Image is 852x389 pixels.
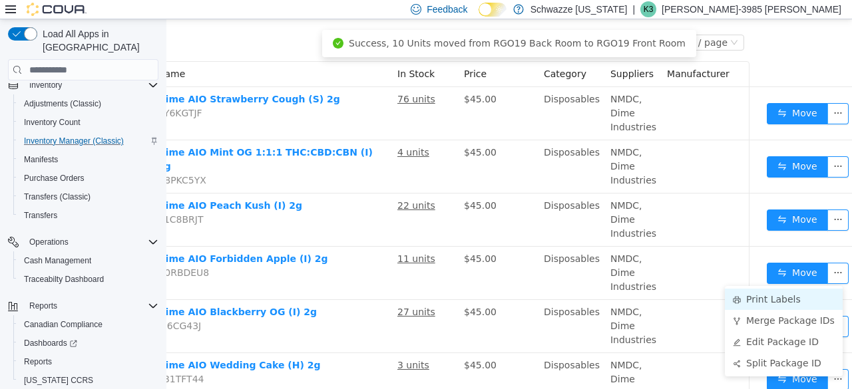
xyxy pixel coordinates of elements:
[13,188,164,206] button: Transfers (Classic)
[298,49,320,60] span: Price
[19,207,158,223] span: Transfers
[24,210,57,221] span: Transfers
[19,271,109,287] a: Traceabilty Dashboard
[13,94,164,113] button: Adjustments (Classic)
[231,181,269,192] u: 22 units
[19,133,129,149] a: Inventory Manager (Classic)
[24,319,103,330] span: Canadian Compliance
[13,352,164,371] button: Reports
[24,154,58,165] span: Manifests
[298,340,330,351] span: $45.00
[13,113,164,132] button: Inventory Count
[444,49,487,60] span: Suppliers
[231,340,263,351] u: 3 units
[427,3,467,16] span: Feedback
[19,317,108,332] a: Canadian Compliance
[444,74,490,113] span: NMDC, Dime Industries
[231,287,269,298] u: 27 units
[24,77,67,93] button: Inventory
[37,27,158,54] span: Load All Apps in [GEOGRAPHIC_DATA]
[444,181,490,219] span: NMDC, Dime Industries
[166,19,177,29] i: icon: check-circle
[19,114,158,130] span: Inventory Count
[29,237,69,247] span: Operations
[19,170,90,186] a: Purchase Orders
[566,340,574,348] i: icon: share-alt
[19,317,158,332] span: Canadian Compliance
[372,121,439,174] td: Disposables
[13,169,164,188] button: Purchase Orders
[19,372,158,388] span: Washington CCRS
[24,77,158,93] span: Inventory
[600,190,662,211] button: icon: swapMove
[444,287,490,326] span: NMDC, Dime Industries
[19,114,86,130] a: Inventory Count
[372,68,439,121] td: Disposables
[24,192,91,202] span: Transfers (Classic)
[24,375,93,386] span: [US_STATE] CCRS
[600,243,662,265] button: icon: swapMove
[24,136,124,146] span: Inventory Manager (Classic)
[531,1,628,17] p: Schwazze [US_STATE]
[19,335,83,351] a: Dashboards
[24,234,74,250] button: Operations
[24,234,158,250] span: Operations
[566,277,574,285] i: icon: printer
[24,173,85,184] span: Purchase Orders
[24,117,81,128] span: Inventory Count
[27,3,87,16] img: Cova
[19,189,96,205] a: Transfers (Classic)
[298,128,330,138] span: $45.00
[564,19,572,29] i: icon: down
[13,251,164,270] button: Cash Management
[24,98,101,109] span: Adjustments (Classic)
[661,84,682,105] button: icon: ellipsis
[566,298,574,306] i: icon: fork
[372,281,439,334] td: Disposables
[662,1,841,17] p: [PERSON_NAME]-3985 [PERSON_NAME]
[517,16,561,31] div: 25 / page
[298,287,330,298] span: $45.00
[640,1,656,17] div: Kandice-3985 Marquez
[444,234,490,273] span: NMDC, Dime Industries
[3,76,164,94] button: Inventory
[377,49,420,60] span: Category
[19,152,63,168] a: Manifests
[13,132,164,150] button: Inventory Manager (Classic)
[600,84,662,105] button: icon: swapMove
[600,137,662,158] button: icon: swapMove
[13,334,164,352] a: Dashboards
[558,333,676,354] li: Split Package ID
[558,269,676,291] li: Print Labels
[24,338,77,348] span: Dashboards
[24,298,63,314] button: Reports
[231,234,269,245] u: 11 units
[13,206,164,225] button: Transfers
[558,291,676,312] li: Merge Package IDs
[231,49,268,60] span: In Stock
[372,174,439,227] td: Disposables
[19,271,158,287] span: Traceabilty Dashboard
[29,80,62,90] span: Inventory
[24,298,158,314] span: Reports
[231,128,263,138] u: 4 units
[19,253,158,269] span: Cash Management
[19,372,99,388] a: [US_STATE] CCRS
[444,128,490,166] span: NMDC, Dime Industries
[661,137,682,158] button: icon: ellipsis
[298,74,330,85] span: $45.00
[13,315,164,334] button: Canadian Compliance
[19,133,158,149] span: Inventory Manager (Classic)
[372,227,439,281] td: Disposables
[632,1,635,17] p: |
[558,312,676,333] li: Edit Package ID
[182,19,519,29] span: Success, 10 Units moved from RGO19 Back Room to RGO19 Front Room
[24,356,52,367] span: Reports
[19,96,106,112] a: Adjustments (Classic)
[19,335,158,351] span: Dashboards
[298,234,330,245] span: $45.00
[19,96,158,112] span: Adjustments (Classic)
[501,49,563,60] span: Manufacturer
[19,253,97,269] a: Cash Management
[231,74,269,85] u: 76 units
